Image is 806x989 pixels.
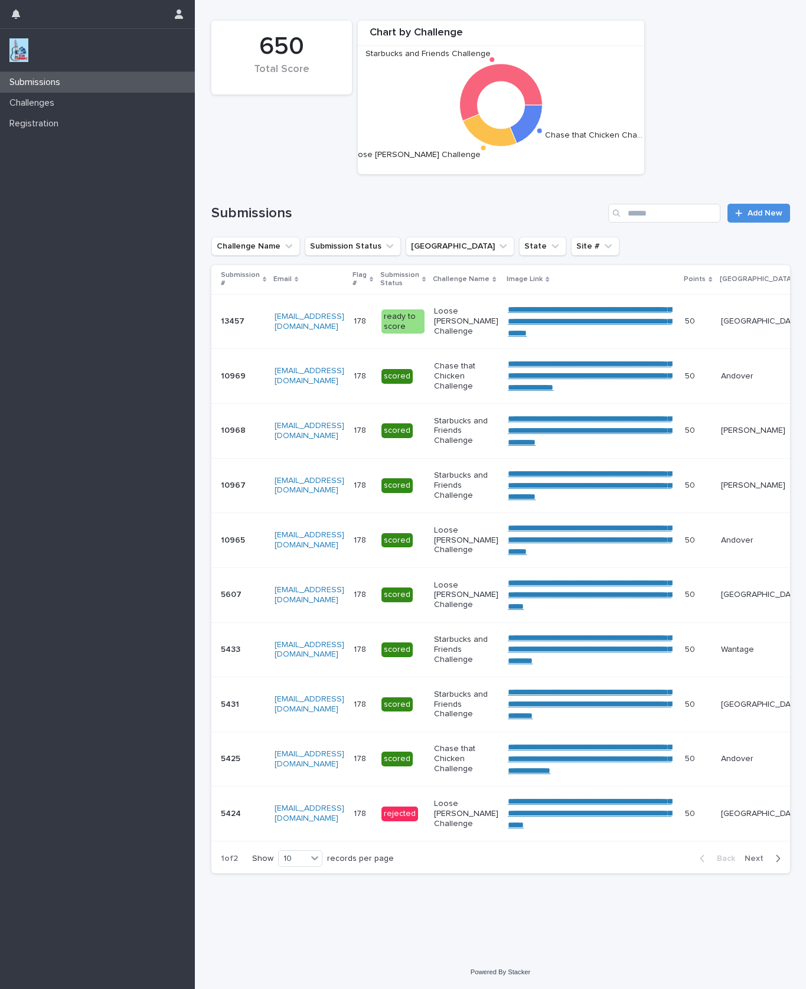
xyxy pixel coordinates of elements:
div: scored [381,369,413,384]
p: 50 [685,533,697,546]
p: Wantage [721,645,802,655]
p: 50 [685,697,697,710]
p: 10969 [221,369,248,381]
p: Registration [5,118,68,129]
p: Submission # [221,269,260,291]
p: 50 [685,807,697,819]
div: scored [381,642,413,657]
p: 13457 [221,314,247,327]
button: Challenge Name [211,237,300,256]
p: 178 [354,478,368,491]
a: [EMAIL_ADDRESS][DOMAIN_NAME] [275,586,344,604]
span: Next [745,854,771,863]
a: [EMAIL_ADDRESS][DOMAIN_NAME] [275,750,344,768]
p: Andover [721,371,802,381]
p: 5425 [221,752,243,764]
p: Show [252,854,273,864]
p: Submission Status [380,269,419,291]
text: Starbucks and Friends Challenge [365,49,490,57]
a: [EMAIL_ADDRESS][DOMAIN_NAME] [275,476,344,495]
p: 5433 [221,642,243,655]
p: [GEOGRAPHIC_DATA] [721,809,802,819]
p: 50 [685,752,697,764]
div: scored [381,478,413,493]
div: scored [381,587,413,602]
p: Loose [PERSON_NAME] Challenge [434,525,498,555]
p: 178 [354,533,368,546]
p: 178 [354,807,368,819]
p: Andover [721,536,802,546]
button: Next [740,853,790,864]
img: jxsLJbdS1eYBI7rVAS4p [9,38,28,62]
p: 10965 [221,533,247,546]
p: Andover [721,754,802,764]
p: 178 [354,423,368,436]
p: Email [273,273,292,286]
p: 10968 [221,423,248,436]
input: Search [608,204,720,223]
p: Challenges [5,97,64,109]
text: Loose [PERSON_NAME] Challenge [348,151,481,159]
p: Starbucks and Friends Challenge [434,471,498,500]
p: [GEOGRAPHIC_DATA] [721,316,802,327]
p: Starbucks and Friends Challenge [434,416,498,446]
p: 178 [354,752,368,764]
p: Starbucks and Friends Challenge [434,635,498,664]
button: Submission Status [305,237,401,256]
p: [GEOGRAPHIC_DATA] [721,590,802,600]
p: Chase that Chicken Challenge [434,744,498,773]
p: 1 of 2 [211,844,247,873]
div: ready to score [381,309,425,334]
p: Points [684,273,706,286]
div: scored [381,752,413,766]
p: Chase that Chicken Challenge [434,361,498,391]
p: 50 [685,642,697,655]
span: Add New [748,209,782,217]
p: 50 [685,369,697,381]
a: [EMAIL_ADDRESS][DOMAIN_NAME] [275,804,344,822]
div: scored [381,423,413,438]
a: [EMAIL_ADDRESS][DOMAIN_NAME] [275,531,344,549]
p: 50 [685,314,697,327]
a: [EMAIL_ADDRESS][DOMAIN_NAME] [275,367,344,385]
a: [EMAIL_ADDRESS][DOMAIN_NAME] [275,641,344,659]
p: 178 [354,697,368,710]
p: Image Link [507,273,543,286]
p: 5607 [221,587,244,600]
p: Flag # [353,269,367,291]
p: [PERSON_NAME] [721,481,802,491]
button: Closest City [406,237,514,256]
p: 50 [685,478,697,491]
p: 178 [354,587,368,600]
p: Loose [PERSON_NAME] Challenge [434,580,498,610]
p: [GEOGRAPHIC_DATA] [720,273,794,286]
p: 178 [354,314,368,327]
button: Back [690,853,740,864]
a: [EMAIL_ADDRESS][DOMAIN_NAME] [275,312,344,331]
p: 178 [354,642,368,655]
button: State [519,237,566,256]
p: [PERSON_NAME] [721,426,802,436]
span: Back [710,854,735,863]
div: Chart by Challenge [358,27,644,46]
div: scored [381,533,413,548]
a: [EMAIL_ADDRESS][DOMAIN_NAME] [275,695,344,713]
div: rejected [381,807,418,821]
p: 50 [685,587,697,600]
p: 50 [685,423,697,436]
p: [GEOGRAPHIC_DATA] [721,700,802,710]
div: Total Score [231,63,332,88]
p: Loose [PERSON_NAME] Challenge [434,306,498,336]
div: 10 [279,853,307,865]
a: Add New [727,204,789,223]
a: [EMAIL_ADDRESS][DOMAIN_NAME] [275,422,344,440]
p: records per page [327,854,394,864]
p: Challenge Name [433,273,490,286]
p: Starbucks and Friends Challenge [434,690,498,719]
h1: Submissions [211,205,604,222]
text: Chase that Chicken Cha… [545,131,642,139]
div: scored [381,697,413,712]
p: 178 [354,369,368,381]
p: 5424 [221,807,243,819]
